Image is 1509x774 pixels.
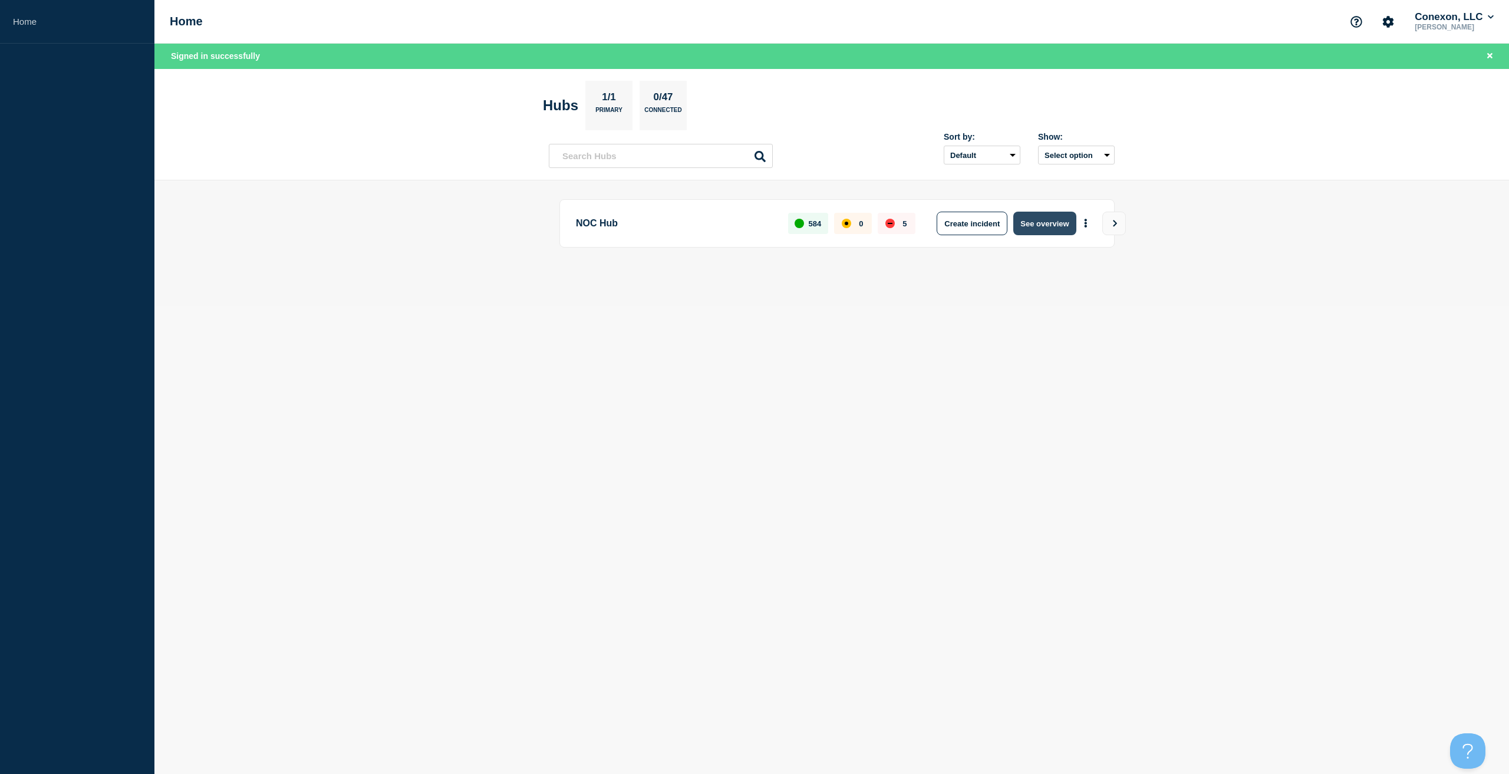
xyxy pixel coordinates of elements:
[543,97,578,114] h2: Hubs
[598,91,621,107] p: 1/1
[885,219,895,228] div: down
[1482,50,1497,63] button: Close banner
[1376,9,1401,34] button: Account settings
[1038,146,1115,164] button: Select option
[859,219,863,228] p: 0
[944,146,1020,164] select: Sort by
[549,144,773,168] input: Search Hubs
[795,219,804,228] div: up
[902,219,907,228] p: 5
[937,212,1007,235] button: Create incident
[595,107,622,119] p: Primary
[1344,9,1369,34] button: Support
[170,15,203,28] h1: Home
[171,51,260,61] span: Signed in successfully
[809,219,822,228] p: 584
[1412,23,1496,31] p: [PERSON_NAME]
[644,107,681,119] p: Connected
[1038,132,1115,141] div: Show:
[649,91,677,107] p: 0/47
[1102,212,1126,235] button: View
[1013,212,1076,235] button: See overview
[944,132,1020,141] div: Sort by:
[1078,213,1093,235] button: More actions
[1450,733,1485,769] iframe: Help Scout Beacon - Open
[1412,11,1496,23] button: Conexon, LLC
[842,219,851,228] div: affected
[576,212,775,235] p: NOC Hub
